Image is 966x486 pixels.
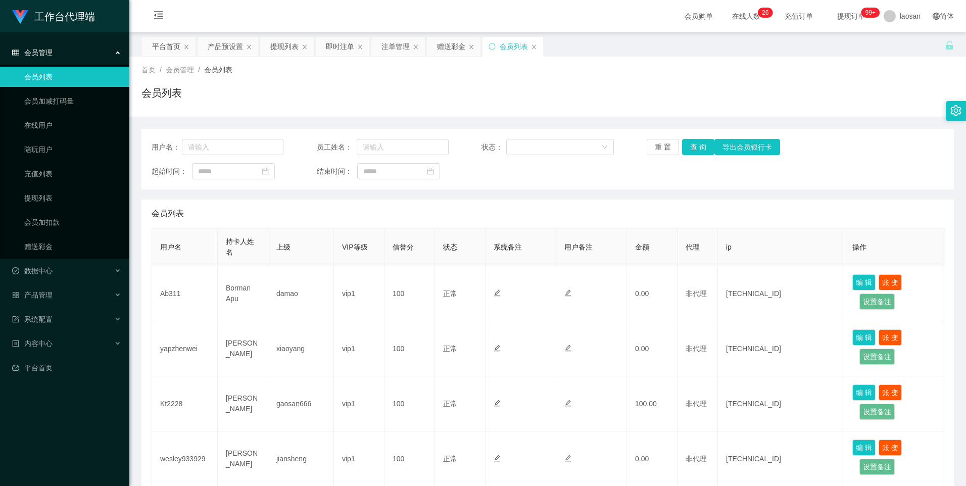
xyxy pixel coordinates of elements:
[718,266,844,321] td: [TECHNICAL_ID]
[204,66,232,74] span: 会员列表
[832,13,871,20] span: 提现订单
[334,321,384,376] td: vip1
[141,1,176,33] i: 图标: menu-fold
[160,66,162,74] span: /
[859,404,895,420] button: 设置备注
[714,139,780,155] button: 导出会员银行卡
[727,13,765,20] span: 在线人数
[166,66,194,74] span: 会员管理
[950,105,961,116] i: 图标: setting
[152,321,218,376] td: yapzhenwei
[24,115,121,135] a: 在线用户
[933,13,940,20] i: 图标: global
[12,316,19,323] i: 图标: form
[198,66,200,74] span: /
[602,144,608,151] i: 图标: down
[183,44,189,50] i: 图标: close
[879,274,902,290] button: 账 变
[852,274,876,290] button: 编 辑
[276,243,291,251] span: 上级
[686,289,707,298] span: 非代理
[12,267,53,275] span: 数据中心
[564,243,593,251] span: 用户备注
[334,266,384,321] td: vip1
[12,12,95,20] a: 工作台代理端
[443,243,457,251] span: 状态
[879,329,902,346] button: 账 变
[635,243,649,251] span: 金额
[384,376,435,431] td: 100
[443,455,457,463] span: 正常
[24,67,121,87] a: 会员列表
[317,142,357,153] span: 员工姓名：
[12,48,53,57] span: 会员管理
[686,400,707,408] span: 非代理
[861,8,880,18] sup: 978
[152,142,182,153] span: 用户名：
[357,139,449,155] input: 请输入
[726,243,732,251] span: ip
[494,345,501,352] i: 图标: edit
[686,455,707,463] span: 非代理
[141,85,182,101] h1: 会员列表
[246,44,252,50] i: 图标: close
[24,91,121,111] a: 会员加减打码量
[12,358,121,378] a: 图标: dashboard平台首页
[24,139,121,160] a: 陪玩用户
[270,37,299,56] div: 提现列表
[852,384,876,401] button: 编 辑
[268,321,334,376] td: xiaoyang
[152,376,218,431] td: Kt2228
[718,376,844,431] td: [TECHNICAL_ID]
[437,37,465,56] div: 赠送彩金
[758,8,772,18] sup: 26
[852,440,876,456] button: 编 辑
[859,349,895,365] button: 设置备注
[564,455,571,462] i: 图标: edit
[218,321,268,376] td: [PERSON_NAME]
[334,376,384,431] td: vip1
[262,168,269,175] i: 图标: calendar
[686,243,700,251] span: 代理
[12,339,53,348] span: 内容中心
[765,8,769,18] p: 6
[12,291,19,299] i: 图标: appstore-o
[24,236,121,257] a: 赠送彩金
[218,376,268,431] td: [PERSON_NAME]
[24,164,121,184] a: 充值列表
[152,208,184,220] span: 会员列表
[564,345,571,352] i: 图标: edit
[718,321,844,376] td: [TECHNICAL_ID]
[859,459,895,475] button: 设置备注
[443,289,457,298] span: 正常
[494,455,501,462] i: 图标: edit
[879,440,902,456] button: 账 变
[12,267,19,274] i: 图标: check-circle-o
[12,315,53,323] span: 系统配置
[141,66,156,74] span: 首页
[564,400,571,407] i: 图标: edit
[381,37,410,56] div: 注单管理
[852,243,866,251] span: 操作
[152,166,192,177] span: 起始时间：
[317,166,357,177] span: 结束时间：
[12,10,28,24] img: logo.9652507e.png
[489,43,496,50] i: 图标: sync
[494,400,501,407] i: 图标: edit
[481,142,506,153] span: 状态：
[627,321,678,376] td: 0.00
[24,188,121,208] a: 提现列表
[647,139,679,155] button: 重 置
[627,376,678,431] td: 100.00
[780,13,818,20] span: 充值订单
[468,44,474,50] i: 图标: close
[302,44,308,50] i: 图标: close
[24,212,121,232] a: 会员加扣款
[384,266,435,321] td: 100
[342,243,368,251] span: VIP等级
[226,237,254,256] span: 持卡人姓名
[152,266,218,321] td: Ab311
[627,266,678,321] td: 0.00
[564,289,571,297] i: 图标: edit
[268,266,334,321] td: damao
